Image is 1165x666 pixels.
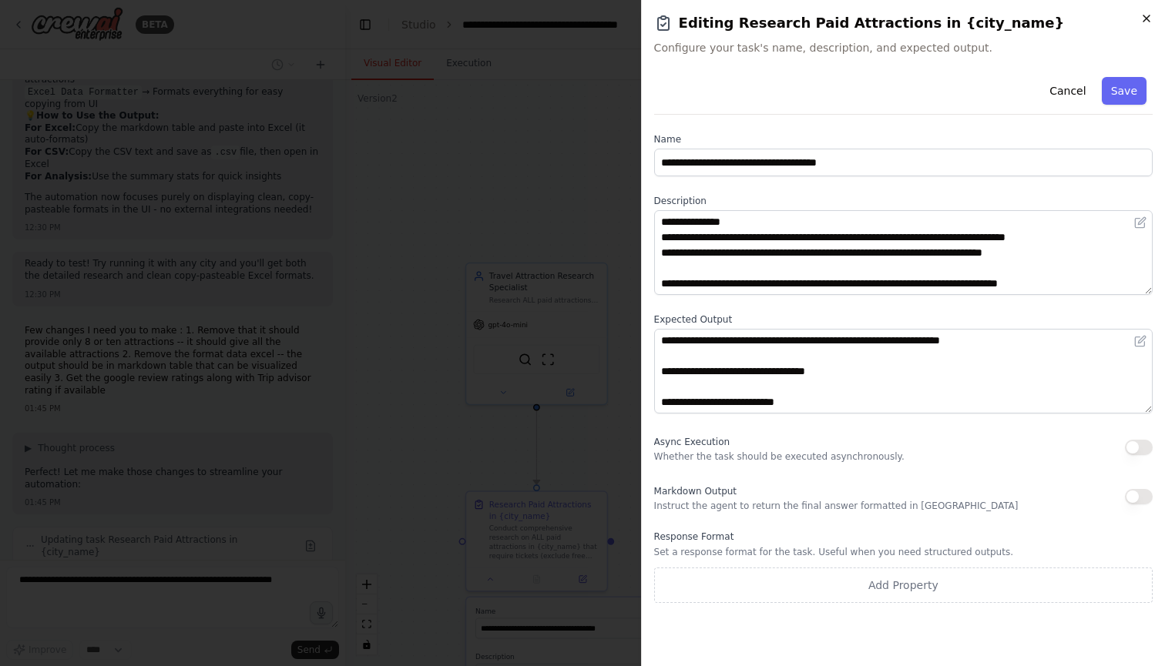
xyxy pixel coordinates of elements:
p: Instruct the agent to return the final answer formatted in [GEOGRAPHIC_DATA] [654,500,1019,512]
button: Add Property [654,567,1153,603]
p: Set a response format for the task. Useful when you need structured outputs. [654,546,1153,558]
label: Expected Output [654,313,1153,326]
span: Markdown Output [654,486,737,497]
h2: Editing Research Paid Attractions in {city_name} [654,12,1153,34]
label: Response Format [654,530,1153,543]
button: Save [1102,77,1147,105]
p: Whether the task should be executed asynchronously. [654,450,905,463]
button: Cancel [1040,77,1095,105]
label: Name [654,133,1153,146]
span: Configure your task's name, description, and expected output. [654,40,1153,55]
label: Description [654,195,1153,207]
button: Open in editor [1131,332,1150,350]
button: Open in editor [1131,213,1150,232]
span: Async Execution [654,437,730,447]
